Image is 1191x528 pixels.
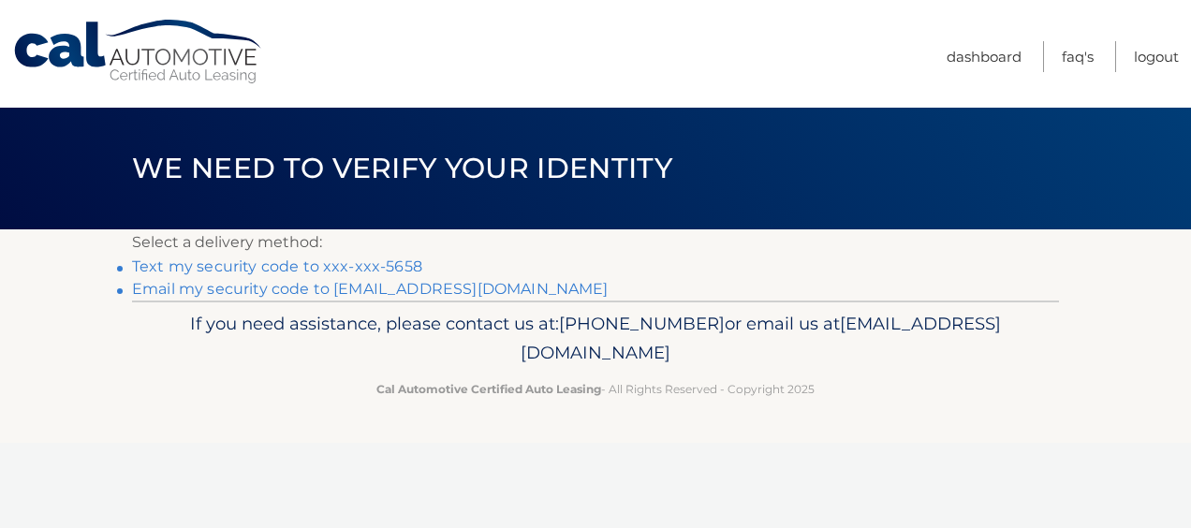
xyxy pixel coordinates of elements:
a: Cal Automotive [12,19,265,85]
p: - All Rights Reserved - Copyright 2025 [144,379,1047,399]
a: Logout [1134,41,1179,72]
strong: Cal Automotive Certified Auto Leasing [376,382,601,396]
span: [PHONE_NUMBER] [559,313,725,334]
a: Dashboard [947,41,1022,72]
a: Email my security code to [EMAIL_ADDRESS][DOMAIN_NAME] [132,280,609,298]
p: Select a delivery method: [132,229,1059,256]
span: We need to verify your identity [132,151,672,185]
p: If you need assistance, please contact us at: or email us at [144,309,1047,369]
a: Text my security code to xxx-xxx-5658 [132,257,422,275]
a: FAQ's [1062,41,1094,72]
